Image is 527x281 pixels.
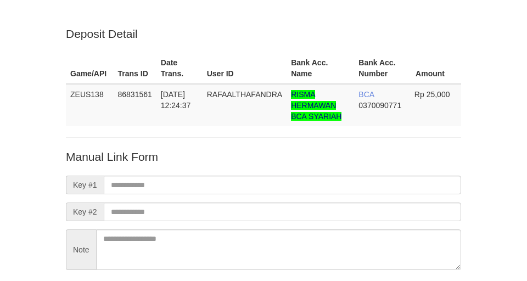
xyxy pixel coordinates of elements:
span: Note [66,229,96,270]
span: Key #1 [66,176,104,194]
span: Copy 0370090771 to clipboard [358,101,401,110]
p: Manual Link Form [66,149,461,165]
th: Date Trans. [156,53,203,84]
span: Key #2 [66,203,104,221]
td: ZEUS138 [66,84,114,126]
span: BCA [358,90,374,99]
th: Amount [410,53,461,84]
td: 86831561 [114,84,156,126]
span: [DATE] 12:24:37 [161,90,191,110]
th: Trans ID [114,53,156,84]
th: Bank Acc. Number [354,53,410,84]
th: Game/API [66,53,114,84]
th: User ID [203,53,287,84]
span: Nama rekening >18 huruf, harap diedit [291,90,341,121]
span: RAFAALTHAFANDRA [207,90,282,99]
p: Deposit Detail [66,26,461,42]
th: Bank Acc. Name [287,53,354,84]
span: Rp 25,000 [414,90,450,99]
